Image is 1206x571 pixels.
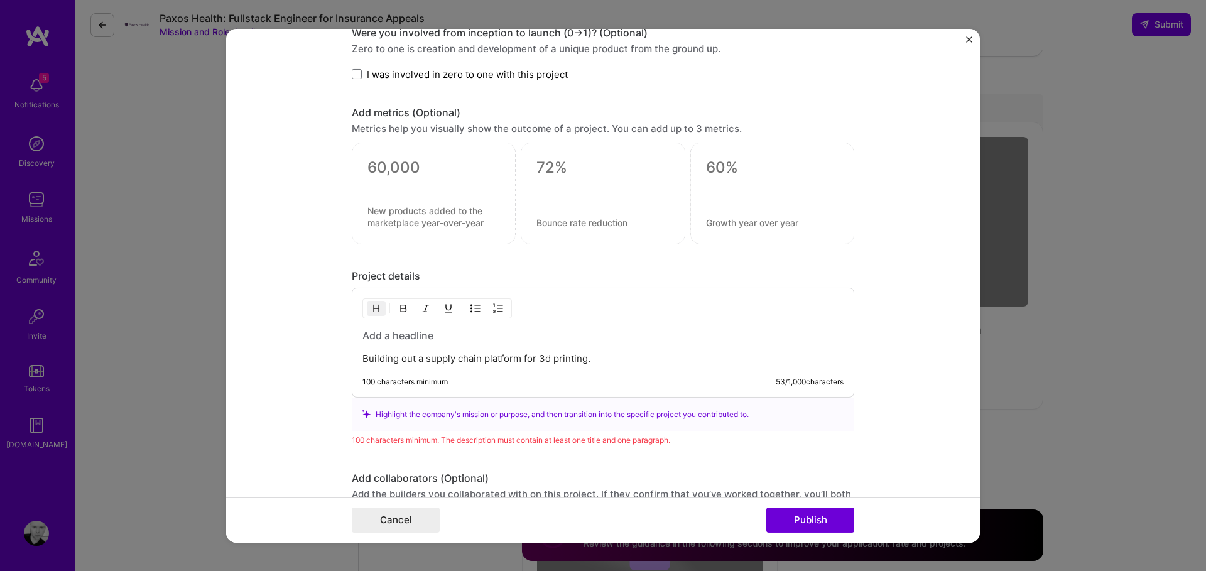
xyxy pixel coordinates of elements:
div: Highlight the company's mission or purpose, and then transition into the specific project you con... [362,408,844,421]
div: Were you involved from inception to launch (0 -> 1)? (Optional) [352,26,854,39]
img: Underline [443,303,454,313]
div: Zero to one is creation and development of a unique product from the ground up. [352,41,854,55]
div: Metrics help you visually show the outcome of a project. You can add up to 3 metrics. [352,122,854,135]
div: Add metrics (Optional) [352,106,854,119]
button: Publish [766,508,854,533]
img: Heading [371,303,381,313]
div: 53 / 1,000 characters [776,377,844,387]
div: Add the builders you collaborated with on this project. If they confirm that you’ve worked togeth... [352,487,854,514]
div: 100 characters minimum. The description must contain at least one title and one paragraph. [352,433,854,447]
button: Cancel [352,508,440,533]
img: Italic [421,303,431,313]
button: Close [966,36,972,49]
span: I was involved in zero to one with this project [367,67,568,80]
img: OL [493,303,503,313]
img: Bold [398,303,408,313]
i: icon SuggestedTeams [362,410,371,418]
img: UL [470,303,481,313]
div: Project details [352,269,854,283]
div: Add collaborators (Optional) [352,472,854,485]
div: 100 characters minimum [362,377,448,387]
p: Building out a supply chain platform for 3d printing. [362,352,844,365]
